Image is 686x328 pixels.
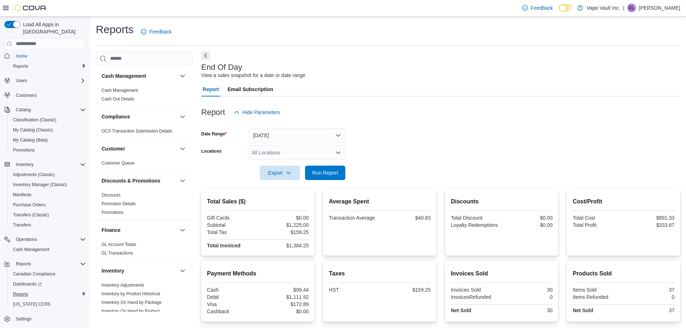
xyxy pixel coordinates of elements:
[102,145,177,152] button: Customer
[10,211,52,219] a: Transfers (Classic)
[519,1,556,15] a: Feedback
[13,212,49,218] span: Transfers (Classic)
[207,215,256,221] div: Gift Cards
[329,215,378,221] div: Transaction Average
[259,243,309,248] div: $1,384.25
[203,82,219,96] span: Report
[102,226,121,234] h3: Finance
[13,117,57,123] span: Classification (Classic)
[10,62,86,71] span: Reports
[201,131,227,137] label: Date Range
[503,294,552,300] div: 0
[7,210,89,220] button: Transfers (Classic)
[13,76,30,85] button: Users
[138,24,174,39] a: Feedback
[13,260,34,268] button: Reports
[20,21,86,35] span: Load All Apps in [GEOGRAPHIC_DATA]
[503,222,552,228] div: $0.00
[207,222,256,228] div: Subtotal
[102,88,138,93] a: Cash Management
[13,202,46,208] span: Purchase Orders
[149,28,171,35] span: Feedback
[102,72,146,80] h3: Cash Management
[96,191,193,220] div: Discounts & Promotions
[10,300,86,309] span: Washington CCRS
[207,243,241,248] strong: Total Invoiced
[10,201,49,209] a: Purchase Orders
[13,137,48,143] span: My Catalog (Beta)
[639,4,680,12] p: [PERSON_NAME]
[264,166,296,180] span: Export
[1,51,89,61] button: Home
[102,201,136,207] span: Promotion Details
[10,211,86,219] span: Transfers (Classic)
[102,160,134,166] span: Customer Queue
[102,291,160,297] span: Inventory by Product Historical
[10,280,45,288] a: Dashboards
[1,314,89,324] button: Settings
[242,109,280,116] span: Hide Parameters
[573,222,622,228] div: Total Profit
[451,215,500,221] div: Total Discount
[329,197,431,206] h2: Average Spent
[16,78,27,84] span: Users
[102,113,177,120] button: Compliance
[178,176,187,185] button: Discounts & Promotions
[96,86,193,106] div: Cash Management
[10,126,56,134] a: My Catalog (Classic)
[96,240,193,260] div: Finance
[207,197,309,206] h2: Total Sales ($)
[102,210,124,215] span: Promotions
[102,267,177,274] button: Inventory
[259,301,309,307] div: $172.89
[102,291,160,296] a: Inventory by Product Historical
[207,309,256,314] div: Cashback
[1,105,89,115] button: Catalog
[102,177,177,184] button: Discounts & Promotions
[102,226,177,234] button: Finance
[629,4,634,12] span: DL
[13,235,86,244] span: Operations
[10,180,70,189] a: Inventory Manager (Classic)
[16,316,31,322] span: Settings
[259,222,309,228] div: $1,225.00
[7,269,89,279] button: Canadian Compliance
[10,116,59,124] a: Classification (Classic)
[625,215,674,221] div: $891.33
[10,245,52,254] a: Cash Management
[207,229,256,235] div: Total Tax
[10,290,86,298] span: Reports
[13,247,49,252] span: Cash Management
[207,269,309,278] h2: Payment Methods
[10,201,86,209] span: Purchase Orders
[201,108,225,117] h3: Report
[573,307,593,313] strong: Net Sold
[531,4,553,12] span: Feedback
[13,222,31,228] span: Transfers
[207,287,256,293] div: Cash
[13,172,55,178] span: Adjustments (Classic)
[587,4,620,12] p: Vape Vault Inc.
[10,300,53,309] a: [US_STATE] CCRS
[13,260,86,268] span: Reports
[13,52,30,60] a: Home
[7,115,89,125] button: Classification (Classic)
[13,127,53,133] span: My Catalog (Classic)
[102,242,136,247] a: GL Account Totals
[7,145,89,155] button: Promotions
[10,221,34,229] a: Transfers
[102,251,133,256] a: GL Transactions
[102,250,133,256] span: GL Transactions
[13,76,86,85] span: Users
[381,215,431,221] div: $40.83
[10,245,86,254] span: Cash Management
[201,72,307,79] div: View a sales snapshot for a date or date range.
[96,22,134,37] h1: Reports
[102,283,144,288] a: Inventory Adjustments
[7,289,89,299] button: Reports
[10,126,86,134] span: My Catalog (Classic)
[13,235,40,244] button: Operations
[207,294,256,300] div: Debit
[13,160,36,169] button: Inventory
[7,299,89,309] button: [US_STATE] CCRS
